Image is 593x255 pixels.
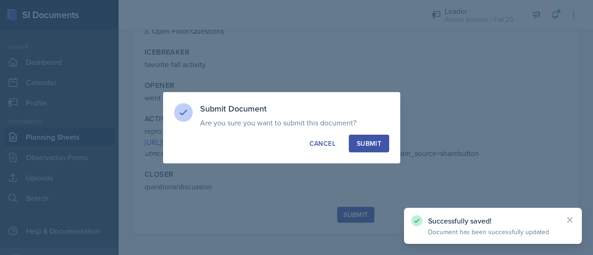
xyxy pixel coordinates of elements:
[428,216,558,225] p: Successfully saved!
[349,135,389,152] button: Submit
[357,139,381,148] div: Submit
[200,103,389,114] h3: Submit Document
[428,227,558,236] p: Document has been successfully updated
[200,118,389,127] p: Are you sure you want to submit this document?
[309,139,335,148] div: Cancel
[302,135,343,152] button: Cancel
